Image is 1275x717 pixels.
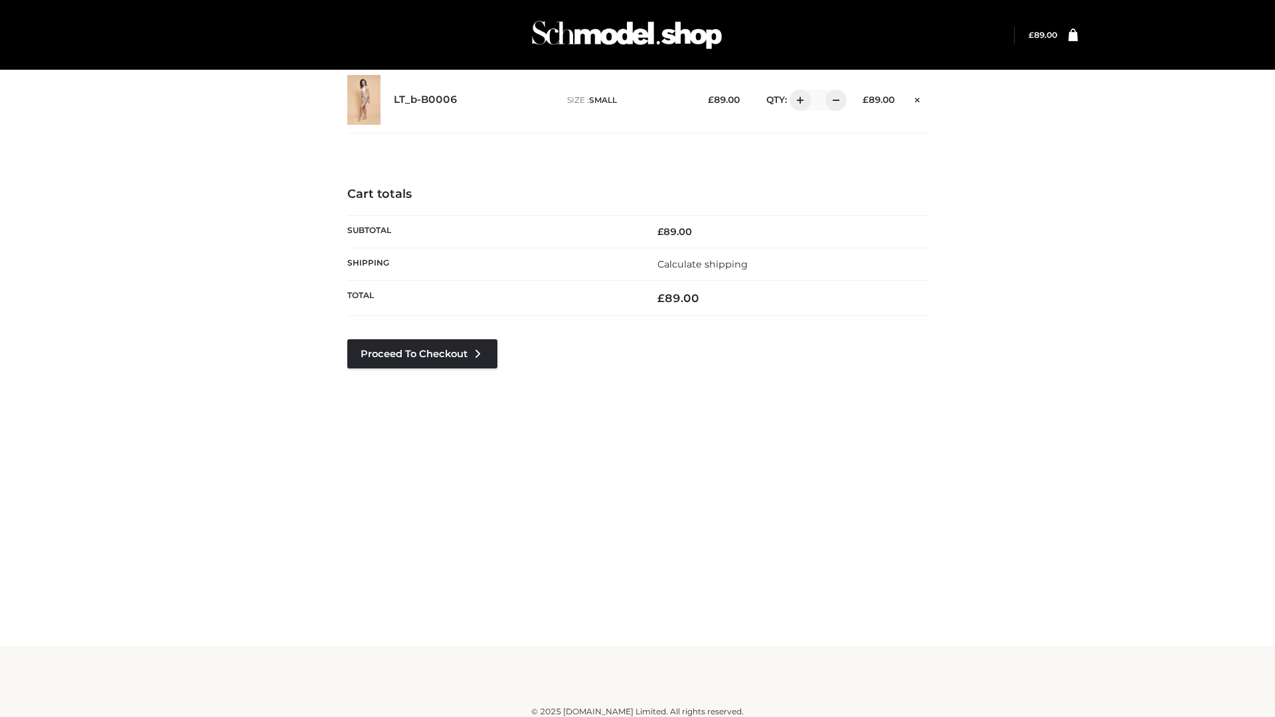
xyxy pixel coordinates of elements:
bdi: 89.00 [1029,30,1057,40]
img: Schmodel Admin 964 [527,9,726,61]
div: QTY: [753,90,842,111]
a: Calculate shipping [657,258,748,270]
span: SMALL [589,95,617,105]
span: £ [657,226,663,238]
bdi: 89.00 [708,94,740,105]
bdi: 89.00 [657,226,692,238]
th: Total [347,281,637,316]
th: Shipping [347,248,637,280]
a: LT_b-B0006 [394,94,458,106]
p: size : [567,94,687,106]
a: £89.00 [1029,30,1057,40]
span: £ [1029,30,1034,40]
bdi: 89.00 [657,291,699,305]
a: Proceed to Checkout [347,339,497,368]
a: Remove this item [908,90,928,107]
bdi: 89.00 [863,94,894,105]
span: £ [863,94,869,105]
th: Subtotal [347,215,637,248]
span: £ [657,291,665,305]
h4: Cart totals [347,187,928,202]
span: £ [708,94,714,105]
